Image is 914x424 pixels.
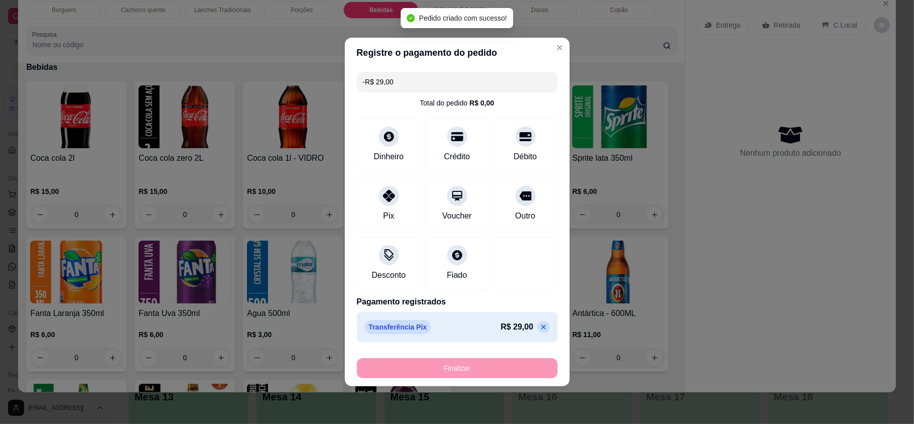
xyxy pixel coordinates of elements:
[501,321,534,333] p: R$ 29,00
[357,296,558,308] p: Pagamento registrados
[469,98,494,108] div: R$ 0,00
[420,98,494,108] div: Total do pedido
[419,14,507,22] span: Pedido criado com sucesso!
[363,72,552,92] input: Ex.: hambúrguer de cordeiro
[447,269,467,281] div: Fiado
[442,210,472,222] div: Voucher
[383,210,394,222] div: Pix
[552,40,568,56] button: Close
[444,151,470,163] div: Crédito
[345,38,570,68] header: Registre o pagamento do pedido
[372,269,406,281] div: Desconto
[365,320,431,334] p: Transferência Pix
[513,151,537,163] div: Débito
[407,14,415,22] span: check-circle
[374,151,404,163] div: Dinheiro
[515,210,535,222] div: Outro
